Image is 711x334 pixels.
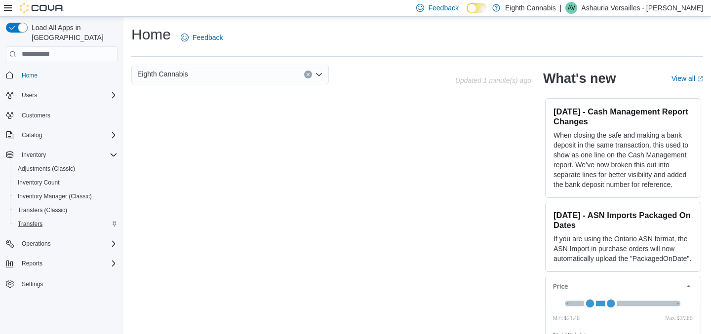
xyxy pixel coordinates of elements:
span: Operations [22,240,51,248]
button: Clear input [304,71,312,78]
button: Users [18,89,41,101]
span: AV [568,2,575,14]
button: Reports [2,257,121,270]
span: Reports [22,260,42,267]
svg: External link [697,76,703,82]
p: Eighth Cannabis [505,2,556,14]
button: Customers [2,108,121,122]
span: Transfers [14,218,118,230]
span: Transfers (Classic) [14,204,118,216]
span: Feedback [428,3,458,13]
span: Inventory [22,151,46,159]
button: Open list of options [315,71,323,78]
a: Adjustments (Classic) [14,163,79,175]
span: Users [18,89,118,101]
button: Operations [18,238,55,250]
button: Transfers [10,217,121,231]
div: Ashauria Versailles - Mitchell [565,2,577,14]
a: Home [18,70,41,81]
span: Settings [22,280,43,288]
button: Inventory [2,148,121,162]
span: Feedback [193,33,223,42]
h1: Home [131,25,171,44]
span: Load All Apps in [GEOGRAPHIC_DATA] [28,23,118,42]
button: Transfers (Classic) [10,203,121,217]
a: Settings [18,278,47,290]
a: Transfers (Classic) [14,204,71,216]
a: Inventory Count [14,177,64,188]
button: Inventory [18,149,50,161]
button: Reports [18,258,46,269]
span: Customers [22,111,50,119]
h2: What's new [543,71,616,86]
span: Eighth Cannabis [137,68,188,80]
span: Operations [18,238,118,250]
span: Catalog [22,131,42,139]
span: Home [18,69,118,81]
button: Settings [2,276,121,291]
button: Inventory Count [10,176,121,189]
button: Inventory Manager (Classic) [10,189,121,203]
button: Catalog [18,129,46,141]
nav: Complex example [6,64,118,317]
span: Transfers (Classic) [18,206,67,214]
input: Dark Mode [467,3,487,13]
button: Catalog [2,128,121,142]
h3: [DATE] - Cash Management Report Changes [553,107,693,126]
span: Settings [18,277,118,290]
span: Inventory Count [14,177,118,188]
button: Home [2,68,121,82]
span: Inventory Manager (Classic) [14,190,118,202]
span: Users [22,91,37,99]
p: | [560,2,562,14]
button: Operations [2,237,121,251]
p: If you are using the Ontario ASN format, the ASN Import in purchase orders will now automatically... [553,234,693,263]
p: Updated 1 minute(s) ago [455,76,531,84]
p: When closing the safe and making a bank deposit in the same transaction, this used to show as one... [553,130,693,189]
span: Adjustments (Classic) [14,163,118,175]
span: Inventory Manager (Classic) [18,192,92,200]
span: Customers [18,109,118,121]
a: Feedback [177,28,227,47]
span: Catalog [18,129,118,141]
a: Customers [18,110,54,121]
a: Transfers [14,218,46,230]
span: Home [22,72,38,79]
span: Inventory Count [18,179,60,186]
span: Inventory [18,149,118,161]
a: View allExternal link [671,74,703,82]
span: Reports [18,258,118,269]
button: Adjustments (Classic) [10,162,121,176]
a: Inventory Manager (Classic) [14,190,96,202]
img: Cova [20,3,64,13]
h3: [DATE] - ASN Imports Packaged On Dates [553,210,693,230]
span: Transfers [18,220,42,228]
span: Adjustments (Classic) [18,165,75,173]
p: Ashauria Versailles - [PERSON_NAME] [581,2,703,14]
button: Users [2,88,121,102]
